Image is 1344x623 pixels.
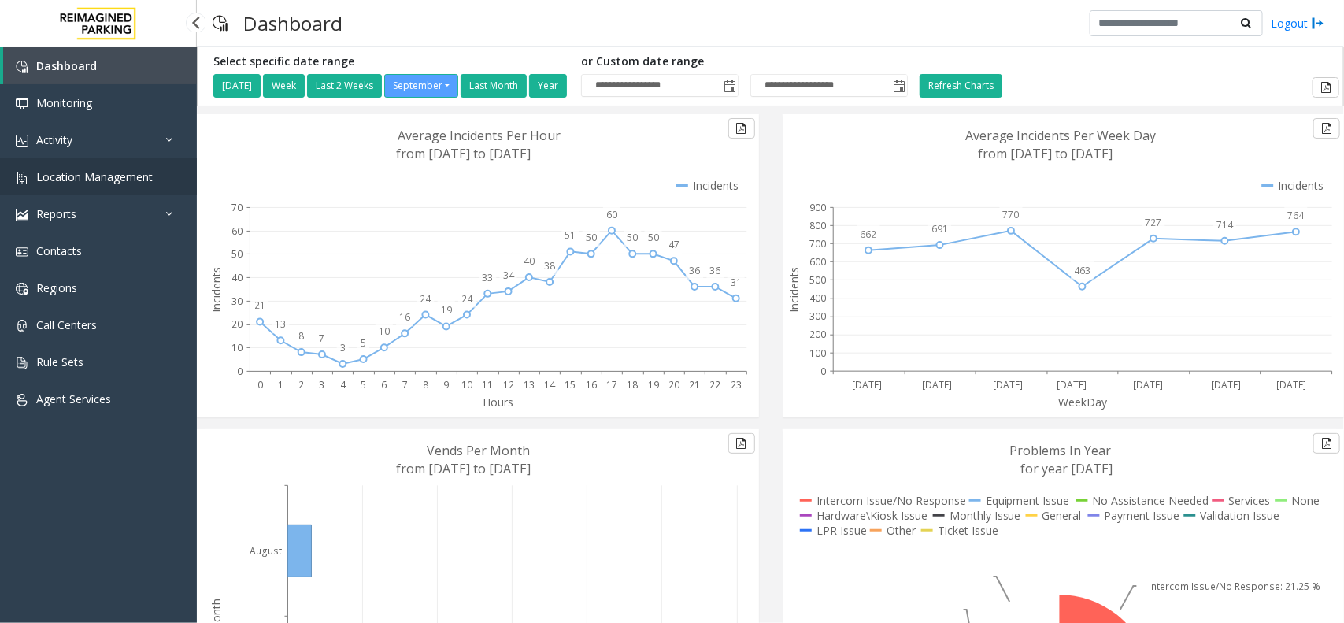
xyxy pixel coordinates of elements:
[16,98,28,110] img: 'icon'
[231,341,243,354] text: 10
[581,55,908,69] h5: or Custom date range
[809,255,826,269] text: 600
[298,378,304,391] text: 2
[36,132,72,147] span: Activity
[231,224,243,238] text: 60
[809,237,826,250] text: 700
[565,378,576,391] text: 15
[728,433,755,454] button: Export to pdf
[250,544,282,558] text: August
[213,74,261,98] button: [DATE]
[231,201,243,214] text: 70
[231,271,243,284] text: 40
[606,208,617,221] text: 60
[320,378,325,391] text: 3
[606,378,617,391] text: 17
[237,365,243,378] text: 0
[361,336,366,350] text: 5
[809,273,826,287] text: 500
[275,317,286,331] text: 13
[1059,395,1109,410] text: WeekDay
[381,378,387,391] text: 6
[809,201,826,214] text: 900
[922,378,952,391] text: [DATE]
[397,460,531,477] text: from [DATE] to [DATE]
[1312,15,1324,32] img: logout
[931,222,948,235] text: 691
[993,378,1023,391] text: [DATE]
[710,378,721,391] text: 22
[36,317,97,332] span: Call Centers
[231,247,243,261] text: 50
[809,292,826,306] text: 400
[1002,208,1019,221] text: 770
[1212,378,1242,391] text: [DATE]
[278,378,283,391] text: 1
[1009,442,1111,459] text: Problems In Year
[809,347,826,360] text: 100
[36,391,111,406] span: Agent Services
[809,328,826,342] text: 200
[1216,218,1234,232] text: 714
[298,329,304,343] text: 8
[1313,118,1340,139] button: Export to pdf
[16,283,28,295] img: 'icon'
[482,378,493,391] text: 11
[586,231,597,244] text: 50
[235,4,350,43] h3: Dashboard
[483,395,513,410] text: Hours
[340,378,346,391] text: 4
[648,378,659,391] text: 19
[1057,378,1087,391] text: [DATE]
[668,238,679,251] text: 47
[720,75,738,97] span: Toggle popup
[213,55,569,69] h5: Select specific date range
[36,58,97,73] span: Dashboard
[402,378,408,391] text: 7
[461,378,472,391] text: 10
[254,299,265,313] text: 21
[16,320,28,332] img: 'icon'
[16,209,28,221] img: 'icon'
[524,254,535,268] text: 40
[397,145,531,162] text: from [DATE] to [DATE]
[820,365,826,378] text: 0
[482,271,493,284] text: 33
[231,295,243,308] text: 30
[731,378,742,391] text: 23
[1276,378,1306,391] text: [DATE]
[809,310,826,324] text: 300
[710,264,721,277] text: 36
[1020,460,1113,477] text: for year [DATE]
[728,118,755,139] button: Export to pdf
[890,75,907,97] span: Toggle popup
[213,4,228,43] img: pageIcon
[16,246,28,258] img: 'icon'
[978,145,1113,162] text: from [DATE] to [DATE]
[731,276,742,289] text: 31
[420,292,431,306] text: 24
[461,292,473,306] text: 24
[787,267,802,313] text: Incidents
[443,378,449,391] text: 9
[36,243,82,258] span: Contacts
[36,354,83,369] span: Rule Sets
[36,95,92,110] span: Monitoring
[307,74,382,98] button: Last 2 Weeks
[423,378,428,391] text: 8
[852,378,882,391] text: [DATE]
[1146,216,1162,229] text: 727
[3,47,197,84] a: Dashboard
[565,228,576,242] text: 51
[503,378,514,391] text: 12
[36,169,153,184] span: Location Management
[689,264,700,277] text: 36
[1133,378,1163,391] text: [DATE]
[1313,433,1340,454] button: Export to pdf
[16,135,28,147] img: 'icon'
[860,228,876,241] text: 662
[627,378,638,391] text: 18
[1313,77,1339,98] button: Export to pdf
[16,357,28,369] img: 'icon'
[263,74,305,98] button: Week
